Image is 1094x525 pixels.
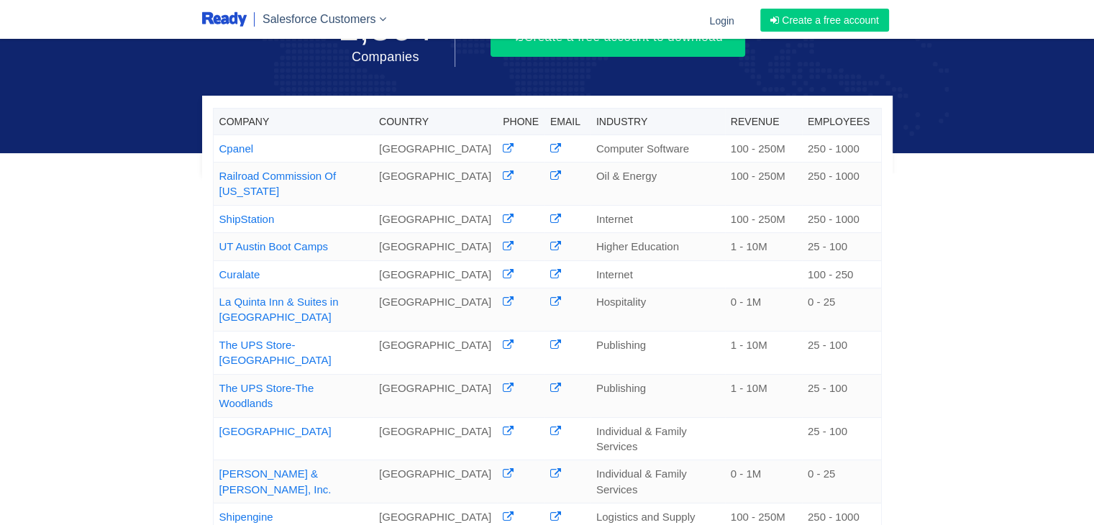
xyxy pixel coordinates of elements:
td: [GEOGRAPHIC_DATA] [373,233,497,260]
td: [GEOGRAPHIC_DATA] [373,260,497,288]
td: 25 - 100 [802,331,881,374]
td: 25 - 100 [802,233,881,260]
td: 100 - 250M [725,162,802,205]
a: ShipStation [219,213,275,225]
td: 1 - 10M [725,233,802,260]
td: Computer Software [591,134,725,162]
td: [GEOGRAPHIC_DATA] [373,162,497,205]
th: Country [373,108,497,134]
td: 0 - 25 [802,288,881,332]
a: Shipengine [219,511,273,523]
td: 250 - 1000 [802,134,881,162]
td: Individual & Family Services [591,460,725,503]
td: 250 - 1000 [802,162,881,205]
td: Oil & Energy [591,162,725,205]
td: 100 - 250M [725,134,802,162]
td: [GEOGRAPHIC_DATA] [373,205,497,232]
td: 1 - 10M [725,331,802,374]
td: Hospitality [591,288,725,332]
th: Company [213,108,373,134]
a: Curalate [219,268,260,280]
a: Create a free account [760,9,889,32]
td: 100 - 250 [802,260,881,288]
td: 1 - 10M [725,374,802,417]
th: Revenue [725,108,802,134]
td: 0 - 1M [725,288,802,332]
td: 25 - 100 [802,417,881,460]
span: Login [709,15,734,27]
td: 25 - 100 [802,374,881,417]
td: 0 - 1M [725,460,802,503]
td: [GEOGRAPHIC_DATA] [373,374,497,417]
td: [GEOGRAPHIC_DATA] [373,288,497,332]
td: Internet [591,260,725,288]
td: 250 - 1000 [802,205,881,232]
th: Industry [591,108,725,134]
a: Cpanel [219,142,254,155]
a: The UPS Store-The Woodlands [219,382,314,409]
th: Email [544,108,591,134]
td: Higher Education [591,233,725,260]
td: Individual & Family Services [591,417,725,460]
a: Login [701,2,742,39]
span: Salesforce Customers [263,13,375,25]
td: Internet [591,205,725,232]
a: La Quinta Inn & Suites in [GEOGRAPHIC_DATA] [219,296,339,323]
td: Publishing [591,374,725,417]
a: The UPS Store-[GEOGRAPHIC_DATA] [219,339,332,366]
th: Phone [497,108,544,134]
a: [GEOGRAPHIC_DATA] [219,425,332,437]
td: 100 - 250M [725,205,802,232]
td: [GEOGRAPHIC_DATA] [373,460,497,503]
td: [GEOGRAPHIC_DATA] [373,331,497,374]
a: UT Austin Boot Camps [219,240,328,252]
a: [PERSON_NAME] & [PERSON_NAME], Inc. [219,467,332,495]
td: Publishing [591,331,725,374]
td: 0 - 25 [802,460,881,503]
a: Railroad Commission Of [US_STATE] [219,170,337,197]
span: Companies [352,50,419,64]
td: [GEOGRAPHIC_DATA] [373,134,497,162]
td: [GEOGRAPHIC_DATA] [373,417,497,460]
img: logo [202,11,247,29]
th: Employees [802,108,881,134]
